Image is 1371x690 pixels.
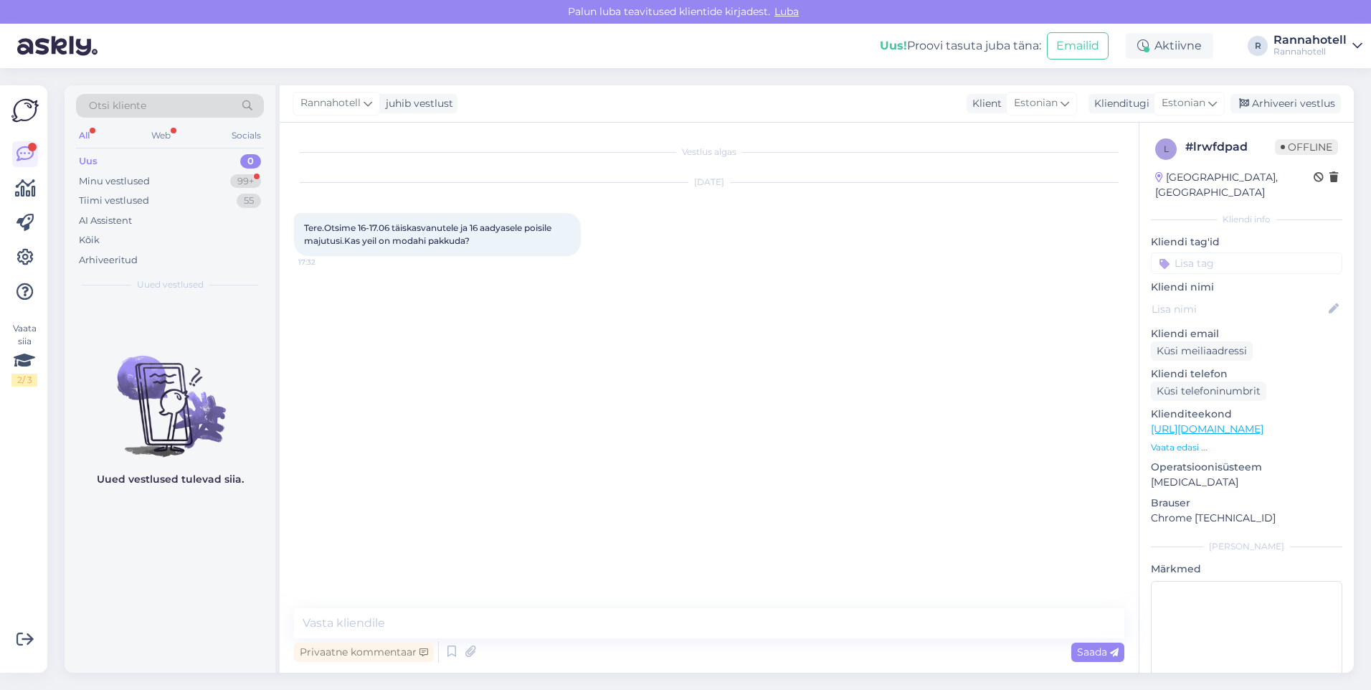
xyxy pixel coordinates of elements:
p: Kliendi tag'id [1151,235,1342,250]
span: 17:32 [298,257,352,268]
div: Klienditugi [1088,96,1149,111]
div: Arhiveeritud [79,253,138,268]
div: Aktiivne [1126,33,1213,59]
div: [DATE] [294,176,1124,189]
p: Kliendi nimi [1151,280,1342,295]
div: 2 / 3 [11,374,37,387]
div: # lrwfdpad [1185,138,1275,156]
span: l [1164,143,1169,154]
div: Web [148,126,174,145]
div: R [1248,36,1268,56]
div: Arhiveeri vestlus [1230,94,1341,113]
input: Lisa tag [1151,252,1342,274]
div: Privaatne kommentaar [294,643,434,662]
div: 0 [240,154,261,169]
p: Märkmed [1151,562,1342,577]
div: Rannahotell [1273,34,1347,46]
span: Tere.Otsime 16-17.06 täiskasvanutele ja 16 aadyasele poisile majutusi.Kas yeil on modahi pakkuda? [304,222,554,246]
span: Uued vestlused [137,278,204,291]
p: [MEDICAL_DATA] [1151,475,1342,490]
div: juhib vestlust [380,96,453,111]
div: Tiimi vestlused [79,194,149,208]
div: Küsi meiliaadressi [1151,341,1253,361]
div: 99+ [230,174,261,189]
span: Rannahotell [300,95,361,111]
div: Kõik [79,233,100,247]
p: Chrome [TECHNICAL_ID] [1151,511,1342,526]
div: Uus [79,154,98,169]
button: Emailid [1047,32,1109,60]
span: Estonian [1014,95,1058,111]
div: Vaata siia [11,322,37,387]
div: Rannahotell [1273,46,1347,57]
p: Kliendi email [1151,326,1342,341]
a: [URL][DOMAIN_NAME] [1151,422,1263,435]
div: Proovi tasuta juba täna: [880,37,1041,55]
input: Lisa nimi [1152,301,1326,317]
p: Operatsioonisüsteem [1151,460,1342,475]
div: AI Assistent [79,214,132,228]
p: Uued vestlused tulevad siia. [97,472,244,487]
b: Uus! [880,39,907,52]
span: Luba [770,5,803,18]
div: 55 [237,194,261,208]
span: Saada [1077,646,1119,658]
span: Estonian [1162,95,1205,111]
span: Offline [1275,139,1338,155]
div: All [76,126,92,145]
p: Vaata edasi ... [1151,441,1342,454]
p: Brauser [1151,496,1342,511]
span: Otsi kliente [89,98,146,113]
p: Klienditeekond [1151,407,1342,422]
p: Kliendi telefon [1151,367,1342,382]
div: Kliendi info [1151,213,1342,226]
div: Küsi telefoninumbrit [1151,382,1266,401]
div: Socials [229,126,264,145]
div: Minu vestlused [79,174,150,189]
div: Klient [967,96,1002,111]
img: No chats [65,330,275,459]
div: Vestlus algas [294,146,1124,159]
a: RannahotellRannahotell [1273,34,1362,57]
div: [GEOGRAPHIC_DATA], [GEOGRAPHIC_DATA] [1155,170,1314,200]
div: [PERSON_NAME] [1151,540,1342,553]
img: Askly Logo [11,97,39,124]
